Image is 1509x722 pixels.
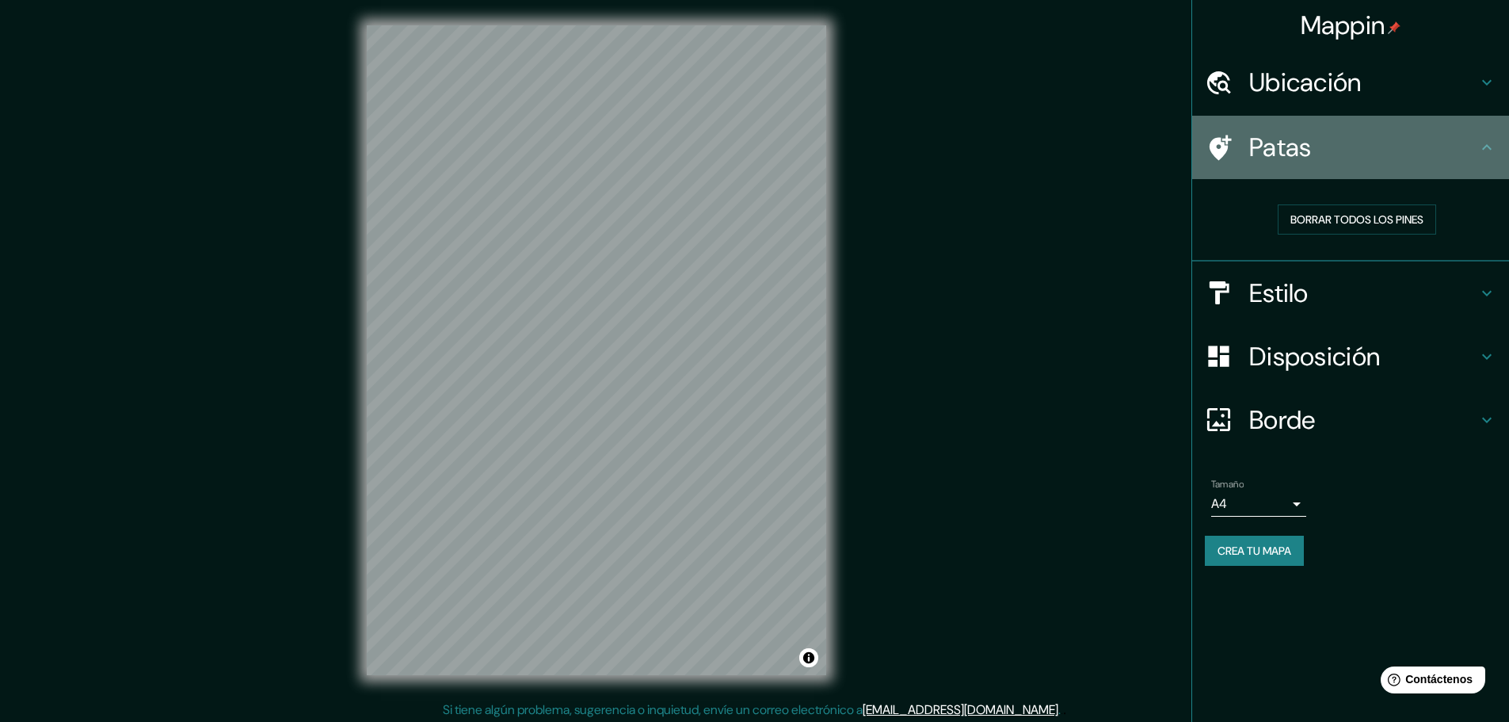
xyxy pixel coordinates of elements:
[1205,536,1304,566] button: Crea tu mapa
[1211,495,1227,512] font: A4
[1061,701,1063,718] font: .
[1217,544,1291,558] font: Crea tu mapa
[1211,478,1244,491] font: Tamaño
[1192,262,1509,325] div: Estilo
[1192,116,1509,179] div: Patas
[1249,66,1362,99] font: Ubicación
[1192,388,1509,452] div: Borde
[443,701,863,718] font: Si tiene algún problema, sugerencia o inquietud, envíe un correo electrónico a
[1249,131,1312,164] font: Patas
[367,25,826,675] canvas: Mapa
[1249,403,1316,437] font: Borde
[1192,51,1509,114] div: Ubicación
[799,648,818,667] button: Activar o desactivar atribución
[1249,340,1380,373] font: Disposición
[1211,491,1306,517] div: A4
[1192,325,1509,388] div: Disposición
[1388,21,1400,34] img: pin-icon.png
[1290,212,1423,227] font: Borrar todos los pines
[1249,277,1309,310] font: Estilo
[863,701,1058,718] a: [EMAIL_ADDRESS][DOMAIN_NAME]
[1063,701,1066,718] font: .
[1278,204,1436,235] button: Borrar todos los pines
[1368,660,1492,705] iframe: Lanzador de widgets de ayuda
[1301,9,1385,42] font: Mappin
[1058,701,1061,718] font: .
